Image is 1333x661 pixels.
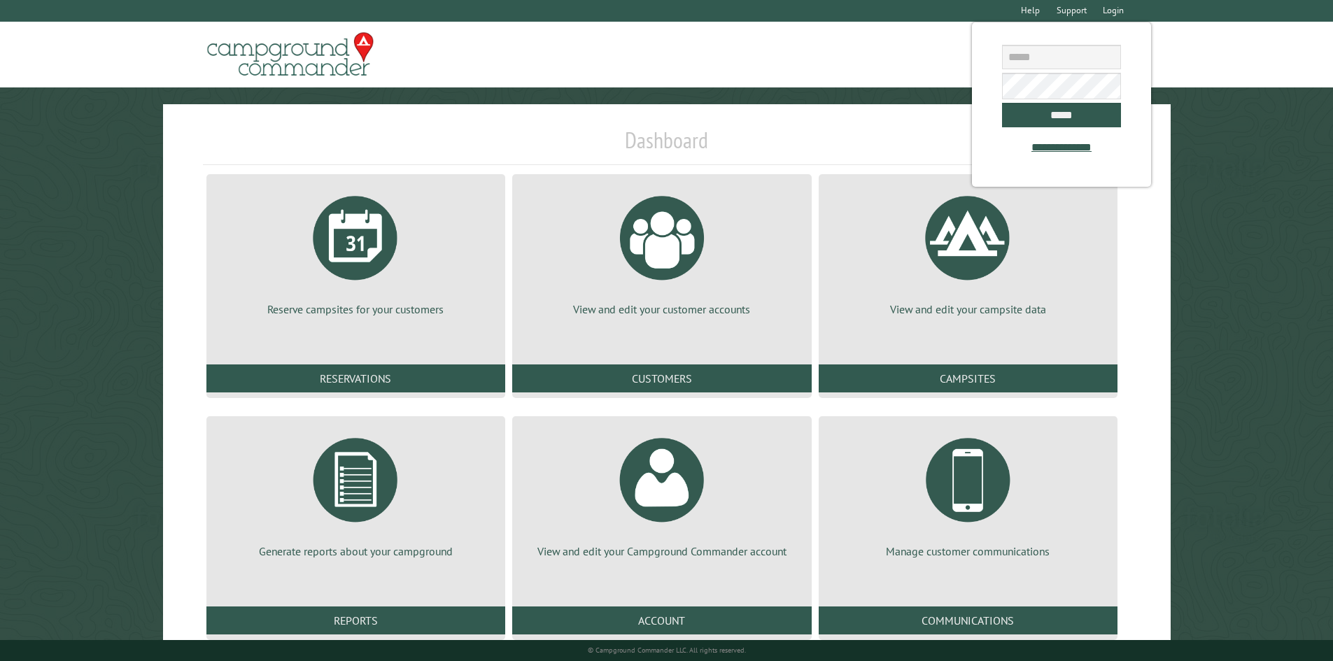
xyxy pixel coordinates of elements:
[835,427,1101,559] a: Manage customer communications
[819,364,1117,392] a: Campsites
[223,301,488,317] p: Reserve campsites for your customers
[223,185,488,317] a: Reserve campsites for your customers
[529,185,794,317] a: View and edit your customer accounts
[203,27,378,82] img: Campground Commander
[206,364,505,392] a: Reservations
[529,543,794,559] p: View and edit your Campground Commander account
[512,364,811,392] a: Customers
[835,301,1101,317] p: View and edit your campsite data
[835,543,1101,559] p: Manage customer communications
[206,606,505,634] a: Reports
[529,427,794,559] a: View and edit your Campground Commander account
[529,301,794,317] p: View and edit your customer accounts
[512,606,811,634] a: Account
[819,606,1117,634] a: Communications
[223,427,488,559] a: Generate reports about your campground
[223,543,488,559] p: Generate reports about your campground
[835,185,1101,317] a: View and edit your campsite data
[203,127,1131,165] h1: Dashboard
[588,646,746,655] small: © Campground Commander LLC. All rights reserved.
